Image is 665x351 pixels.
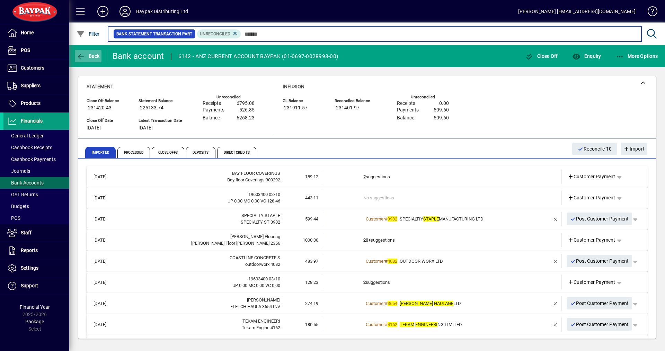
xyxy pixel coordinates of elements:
a: Products [3,95,69,112]
span: Customers [21,65,44,71]
span: Direct Credits [217,147,256,158]
em: STAPLE [423,216,439,222]
span: Close Off [525,53,558,59]
span: Close Off Date [87,118,128,123]
span: Post Customer Payment [570,319,629,330]
span: Filter [77,31,100,37]
span: Home [21,30,34,35]
span: Cashbook Receipts [7,145,52,150]
span: # [385,301,388,306]
span: Reconcile 10 [578,143,612,155]
span: More Options [616,53,658,59]
span: Enquiry [572,53,601,59]
td: suggestions [363,170,521,184]
div: Baypak Distributing Ltd [136,6,188,17]
div: BAY FLOOR COVERINGS [123,170,280,177]
span: Payments [397,107,419,113]
span: -231420.43 [87,105,112,111]
em: ENGINEERI [415,322,437,327]
mat-expansion-panel-header: [DATE]SPECIALTY STAPLESPECIALTY ST 3982599.44Customer#3982SPECIALTIYSTAPLEMANUFACTURING LTDPost C... [87,208,648,229]
a: GST Returns [3,189,69,200]
span: Back [77,53,100,59]
td: suggestions [363,233,521,247]
mat-chip: Reconciliation Status: Unreconciled [197,29,241,38]
td: [DATE] [90,212,123,226]
span: 189.12 [305,174,318,179]
div: FLETCHER HAULAGE [123,297,280,304]
span: Customer [366,301,385,306]
span: 1000.00 [303,237,318,243]
span: -231401.97 [335,105,360,111]
mat-expansion-panel-header: [DATE]BAY FLOOR COVERINGSBay floor Coverings 309292189.122suggestionsCustomer Payment [87,166,648,187]
em: 4162 [388,322,397,327]
button: Remove [550,319,561,330]
span: POS [7,215,20,221]
span: Suppliers [21,83,41,88]
app-page-header-button: Back [69,50,107,62]
span: NG LIMITED [400,322,462,327]
td: [DATE] [90,275,123,289]
a: POS [3,212,69,224]
button: Profile [114,5,136,18]
span: 180.55 [305,322,318,327]
span: Customer Payment [568,236,615,244]
a: Reports [3,242,69,259]
mat-expansion-panel-header: [DATE]TEKAM ENGINEERITekam Engine 4162180.55Customer#4162TEKAM ENGINEERING LIMITEDPost Customer P... [87,314,648,335]
button: Post Customer Payment [567,213,632,225]
a: Customer#4162 [363,321,400,328]
mat-expansion-panel-header: [DATE][PERSON_NAME] Flooring[PERSON_NAME] Floor [PERSON_NAME] 23561000.0020+suggestionsCustomer P... [87,229,648,251]
span: -509.60 [432,115,449,121]
b: 2 [363,174,366,179]
a: Settings [3,260,69,277]
span: Financial Year [20,304,50,310]
span: 443.11 [305,195,318,200]
span: General Ledger [7,133,44,138]
mat-expansion-panel-header: [DATE]COASTLINE CONCRETE Soutdoorworx 4082483.97Customer#4082OUTDOOR WORX LTDPost Customer Payment [87,251,648,272]
span: Close Offs [152,147,184,158]
a: Customer#3654 [363,300,400,307]
span: 6268.23 [237,115,255,121]
span: Journals [7,168,30,174]
a: Suppliers [3,77,69,94]
button: Remove [550,213,561,224]
button: Post Customer Payment [567,297,632,309]
span: -225133.74 [139,105,163,111]
a: Home [3,24,69,42]
span: Staff [21,230,32,235]
button: Post Customer Payment [567,318,632,331]
a: Journals [3,165,69,177]
td: suggestions [363,275,521,289]
span: Receipts [397,101,415,106]
a: Cashbook Payments [3,153,69,165]
button: More Options [614,50,660,62]
span: 599.44 [305,216,318,222]
span: Budgets [7,204,29,209]
span: # [385,259,388,264]
div: Taylor Flooring [123,233,280,240]
div: FLETCH HAULA 3654 INV [123,303,280,310]
b: 2 [363,280,366,285]
span: 0.00 [439,101,449,106]
mat-expansion-panel-header: [DATE]19603400 02/10UP 0.00 MC 0.00 VC 128.46443.11No suggestionsCustomer Payment [87,187,648,208]
button: Reconcile 10 [572,143,618,155]
span: Customer [366,259,385,264]
mat-expansion-panel-header: [DATE][PERSON_NAME]FLETCH HAULA 3654 INV274.19Customer#3654[PERSON_NAME] HAULAGELTDPost Customer ... [87,293,648,314]
a: Customers [3,60,69,77]
td: [DATE] [90,233,123,247]
span: Statement Balance [139,99,182,103]
div: Tekam Engine 4162 [123,324,280,331]
div: outdoorworx 4082 [123,261,280,268]
span: Imported [85,147,116,158]
a: POS [3,42,69,59]
span: Balance [397,115,414,121]
div: SPECIALTY STAPLE [123,212,280,219]
a: Budgets [3,200,69,212]
span: Processed [117,147,150,158]
span: 483.97 [305,259,318,264]
span: 526.85 [239,107,255,113]
button: Back [75,50,101,62]
td: [DATE] [90,296,123,310]
span: Customer Payment [568,194,615,201]
span: GST Returns [7,192,38,197]
span: [DATE] [139,125,153,131]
